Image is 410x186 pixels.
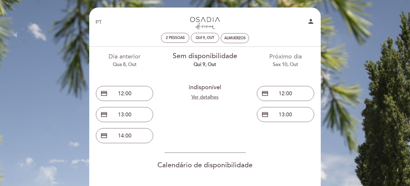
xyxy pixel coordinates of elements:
[250,61,321,68] div: Sex 10, out
[100,132,108,139] span: credit_card
[100,111,108,118] span: credit_card
[257,86,314,101] button: credit_card 12:00
[96,128,153,143] button: credit_card 14:00
[169,61,241,68] div: Qui 9, out
[173,52,237,60] span: Sem disponibilidade
[196,36,214,40] div: Qui 9, out
[257,107,314,122] button: credit_card 13:00
[167,14,243,31] a: Restaurante Osadía de Crear
[96,107,153,122] button: credit_card 13:00
[191,94,219,100] a: Ver detalhes
[174,83,236,92] div: indisponível
[89,61,160,68] div: Qua 8, out
[307,18,314,25] i: person
[96,86,153,101] button: credit_card 12:00
[307,18,314,27] button: person
[250,52,321,68] div: Próximo dia
[157,161,253,169] span: Calendário de disponibilidade
[166,36,185,40] span: 2 pessoas
[89,52,160,68] div: Dia anterior
[100,90,108,97] span: credit_card
[261,90,269,97] span: credit_card
[224,36,246,40] div: Almuerzos
[261,111,269,118] span: credit_card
